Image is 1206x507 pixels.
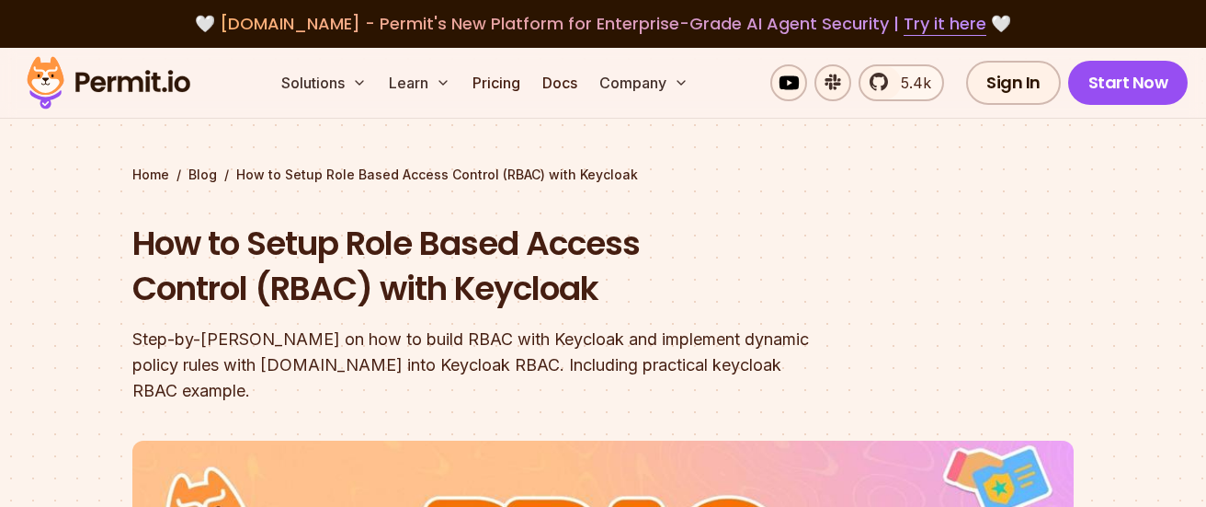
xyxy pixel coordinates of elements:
[132,327,838,404] div: Step-by-[PERSON_NAME] on how to build RBAC with Keycloak and implement dynamic policy rules with ...
[535,64,585,101] a: Docs
[188,166,217,184] a: Blog
[890,72,931,94] span: 5.4k
[465,64,528,101] a: Pricing
[904,12,986,36] a: Try it here
[966,61,1061,105] a: Sign In
[274,64,374,101] button: Solutions
[381,64,458,101] button: Learn
[18,52,199,114] img: Permit logo
[44,11,1162,37] div: 🤍 🤍
[859,64,944,101] a: 5.4k
[132,221,838,312] h1: How to Setup Role Based Access Control (RBAC) with Keycloak
[132,166,1074,184] div: / /
[220,12,986,35] span: [DOMAIN_NAME] - Permit's New Platform for Enterprise-Grade AI Agent Security |
[1068,61,1189,105] a: Start Now
[592,64,696,101] button: Company
[132,166,169,184] a: Home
